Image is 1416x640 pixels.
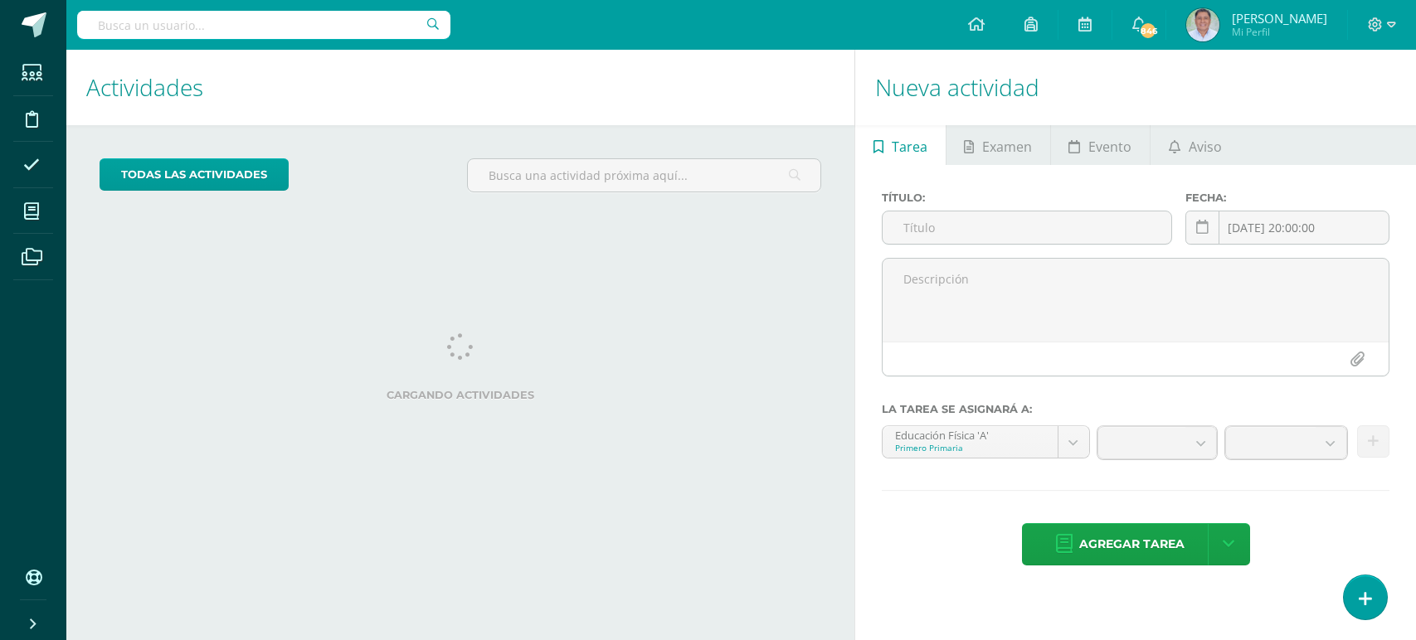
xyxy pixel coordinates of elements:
[895,442,1044,453] div: Primero Primaria
[77,11,450,39] input: Busca un usuario...
[100,389,821,401] label: Cargando actividades
[100,158,289,191] a: todas las Actividades
[1186,8,1219,41] img: e0a79cb39523d0d5c7600c44975e145b.png
[1051,125,1150,165] a: Evento
[982,127,1032,167] span: Examen
[86,50,835,125] h1: Actividades
[1232,10,1327,27] span: [PERSON_NAME]
[882,403,1389,415] label: La tarea se asignará a:
[1139,22,1157,40] span: 846
[883,426,1088,458] a: Educación Física 'A'Primero Primaria
[1232,25,1327,39] span: Mi Perfil
[1189,127,1222,167] span: Aviso
[1186,211,1388,244] input: Fecha de entrega
[1088,127,1131,167] span: Evento
[1079,524,1185,565] span: Agregar tarea
[875,50,1396,125] h1: Nueva actividad
[895,426,1044,442] div: Educación Física 'A'
[946,125,1050,165] a: Examen
[1185,192,1389,204] label: Fecha:
[855,125,945,165] a: Tarea
[1151,125,1239,165] a: Aviso
[468,159,820,192] input: Busca una actividad próxima aquí...
[882,192,1172,204] label: Título:
[883,211,1171,244] input: Título
[892,127,927,167] span: Tarea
